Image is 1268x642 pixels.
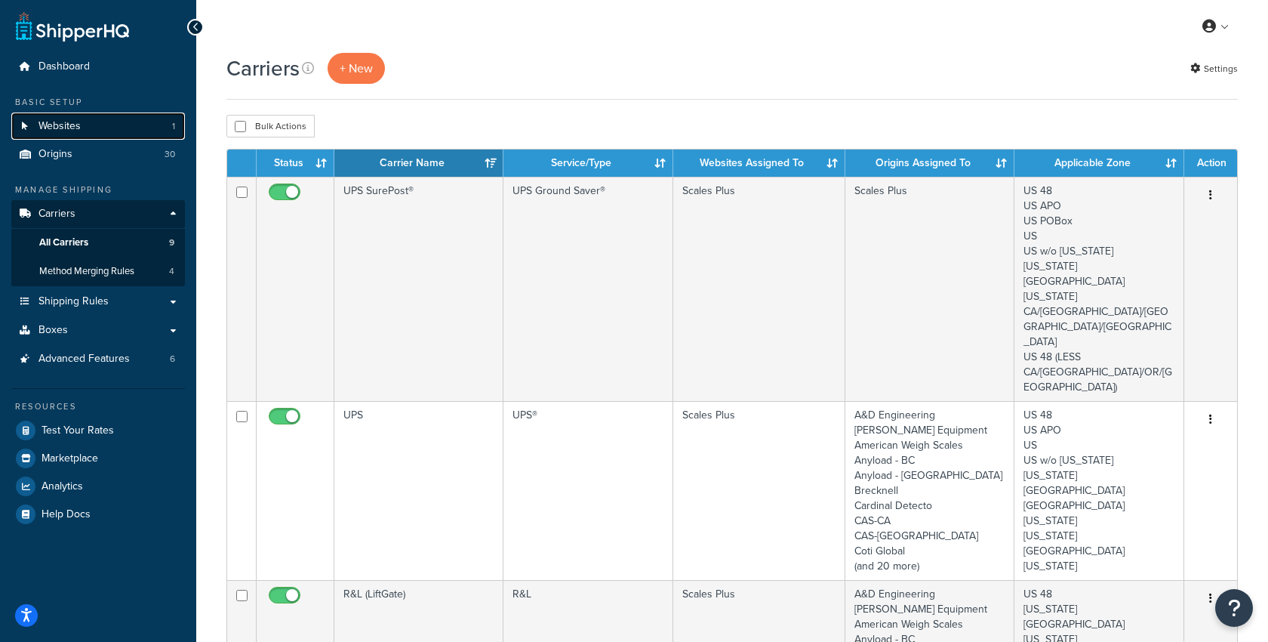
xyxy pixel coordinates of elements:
[39,236,88,249] span: All Carriers
[11,417,185,444] a: Test Your Rates
[11,445,185,472] a: Marketplace
[673,150,845,177] th: Websites Assigned To: activate to sort column ascending
[11,473,185,500] a: Analytics
[39,265,134,278] span: Method Merging Rules
[38,295,109,308] span: Shipping Rules
[11,96,185,109] div: Basic Setup
[11,400,185,413] div: Resources
[334,401,503,580] td: UPS
[503,401,672,580] td: UPS®
[16,11,129,42] a: ShipperHQ Home
[11,316,185,344] a: Boxes
[845,177,1015,401] td: Scales Plus
[11,258,185,286] a: Method Merging Rules 4
[11,229,185,257] li: All Carriers
[11,345,185,373] li: Advanced Features
[1014,150,1184,177] th: Applicable Zone: activate to sort column ascending
[11,288,185,316] a: Shipping Rules
[11,53,185,81] a: Dashboard
[42,452,98,465] span: Marketplace
[38,120,81,133] span: Websites
[11,345,185,373] a: Advanced Features 6
[11,140,185,168] a: Origins 30
[11,258,185,286] li: Method Merging Rules
[42,508,91,521] span: Help Docs
[11,501,185,528] a: Help Docs
[38,324,68,337] span: Boxes
[11,113,185,140] a: Websites 1
[38,208,75,221] span: Carriers
[169,265,174,278] span: 4
[845,401,1015,580] td: A&D Engineering [PERSON_NAME] Equipment American Weigh Scales Anyload - BC Anyload - [GEOGRAPHIC_...
[1184,150,1237,177] th: Action
[11,229,185,257] a: All Carriers 9
[38,148,72,161] span: Origins
[503,150,672,177] th: Service/Type: activate to sort column ascending
[38,60,90,73] span: Dashboard
[169,236,174,249] span: 9
[11,140,185,168] li: Origins
[503,177,672,401] td: UPS Ground Saver®
[1215,589,1253,627] button: Open Resource Center
[170,353,175,366] span: 6
[673,401,845,580] td: Scales Plus
[11,200,185,228] a: Carriers
[334,150,503,177] th: Carrier Name: activate to sort column ascending
[226,54,300,83] h1: Carriers
[11,184,185,196] div: Manage Shipping
[172,120,175,133] span: 1
[11,113,185,140] li: Websites
[42,424,114,437] span: Test Your Rates
[334,177,503,401] td: UPS SurePost®
[226,115,315,137] button: Bulk Actions
[845,150,1015,177] th: Origins Assigned To: activate to sort column ascending
[1190,58,1238,79] a: Settings
[42,480,83,493] span: Analytics
[673,177,845,401] td: Scales Plus
[257,150,334,177] th: Status: activate to sort column ascending
[1014,401,1184,580] td: US 48 US APO US US w/o [US_STATE] [US_STATE] [GEOGRAPHIC_DATA] [GEOGRAPHIC_DATA] [US_STATE] [US_S...
[38,353,130,366] span: Advanced Features
[165,148,175,161] span: 30
[11,200,185,286] li: Carriers
[1014,177,1184,401] td: US 48 US APO US POBox US US w/o [US_STATE] [US_STATE] [GEOGRAPHIC_DATA] [US_STATE] CA/[GEOGRAPHIC...
[328,53,385,84] button: + New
